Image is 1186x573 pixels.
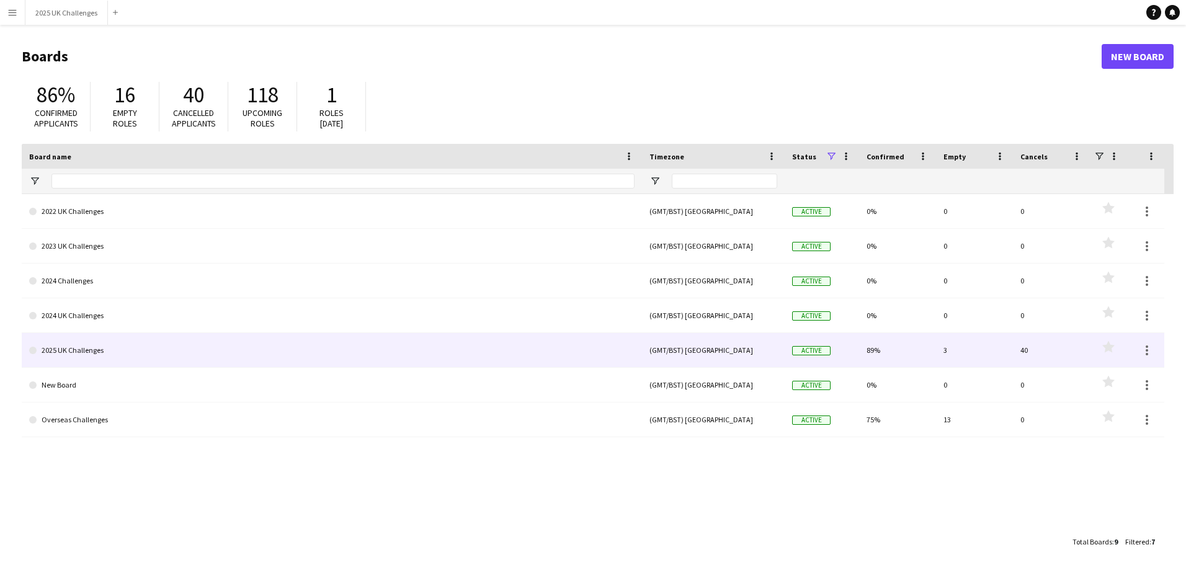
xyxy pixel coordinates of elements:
span: 1 [326,81,337,109]
span: Active [792,207,831,216]
span: 118 [247,81,279,109]
span: Board name [29,152,71,161]
a: 2025 UK Challenges [29,333,635,368]
div: 0% [859,264,936,298]
a: 2024 Challenges [29,264,635,298]
div: 89% [859,333,936,367]
div: 0 [1013,368,1090,402]
input: Board name Filter Input [51,174,635,189]
div: 0% [859,229,936,263]
button: 2025 UK Challenges [25,1,108,25]
div: 0% [859,298,936,332]
div: 0 [936,264,1013,298]
span: Active [792,415,831,425]
span: Empty roles [113,107,137,129]
span: Confirmed [867,152,904,161]
div: (GMT/BST) [GEOGRAPHIC_DATA] [642,402,785,437]
div: (GMT/BST) [GEOGRAPHIC_DATA] [642,333,785,367]
span: Filtered [1125,537,1149,546]
div: 13 [936,402,1013,437]
span: 7 [1151,537,1155,546]
span: Total Boards [1072,537,1112,546]
span: 16 [114,81,135,109]
div: 0 [936,368,1013,402]
a: New Board [29,368,635,402]
span: Cancels [1020,152,1048,161]
div: (GMT/BST) [GEOGRAPHIC_DATA] [642,194,785,228]
span: Cancelled applicants [172,107,216,129]
button: Open Filter Menu [649,175,661,187]
div: 0% [859,194,936,228]
div: 0 [936,229,1013,263]
div: (GMT/BST) [GEOGRAPHIC_DATA] [642,264,785,298]
div: 0 [1013,194,1090,228]
a: New Board [1102,44,1174,69]
span: Status [792,152,816,161]
span: Active [792,381,831,390]
span: Active [792,277,831,286]
button: Open Filter Menu [29,175,40,187]
div: 0 [1013,298,1090,332]
div: 0 [1013,229,1090,263]
div: (GMT/BST) [GEOGRAPHIC_DATA] [642,229,785,263]
div: (GMT/BST) [GEOGRAPHIC_DATA] [642,368,785,402]
span: Active [792,242,831,251]
span: Roles [DATE] [319,107,344,129]
span: Empty [943,152,966,161]
span: 9 [1114,537,1118,546]
a: 2024 UK Challenges [29,298,635,333]
a: 2023 UK Challenges [29,229,635,264]
div: 40 [1013,333,1090,367]
div: 0 [936,298,1013,332]
a: 2022 UK Challenges [29,194,635,229]
h1: Boards [22,47,1102,66]
span: Active [792,346,831,355]
span: Timezone [649,152,684,161]
div: (GMT/BST) [GEOGRAPHIC_DATA] [642,298,785,332]
div: : [1125,530,1155,554]
div: : [1072,530,1118,554]
div: 0 [1013,264,1090,298]
div: 3 [936,333,1013,367]
div: 0 [1013,402,1090,437]
div: 0 [936,194,1013,228]
span: Active [792,311,831,321]
div: 75% [859,402,936,437]
input: Timezone Filter Input [672,174,777,189]
span: Confirmed applicants [34,107,78,129]
div: 0% [859,368,936,402]
a: Overseas Challenges [29,402,635,437]
span: 86% [37,81,75,109]
span: Upcoming roles [243,107,282,129]
span: 40 [183,81,204,109]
